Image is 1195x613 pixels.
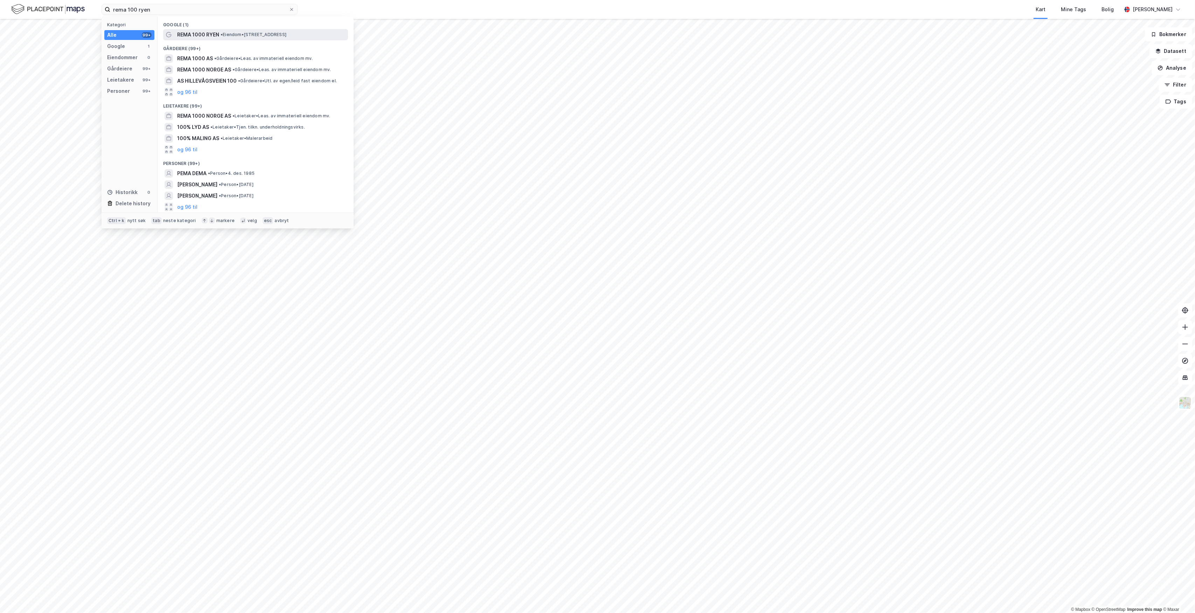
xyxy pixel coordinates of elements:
div: Delete history [116,199,151,208]
span: AS HILLEVÅGSVEIEN 100 [177,77,237,85]
div: Alle [107,31,117,39]
span: REMA 1000 AS [177,54,213,63]
a: Improve this map [1127,607,1162,612]
span: • [208,171,210,176]
span: Gårdeiere • Leas. av immateriell eiendom mv. [214,56,313,61]
span: • [210,124,213,130]
span: Person • 4. des. 1985 [208,171,255,176]
div: Kart [1036,5,1045,14]
div: Google [107,42,125,50]
span: Leietaker • Malerarbeid [221,136,272,141]
span: 100% LYD AS [177,123,209,131]
button: Bokmerker [1145,27,1192,41]
div: Leietakere (99+) [158,98,354,110]
span: Person • [DATE] [219,182,253,187]
div: markere [216,218,235,223]
div: Bolig [1102,5,1114,14]
span: Gårdeiere • Leas. av immateriell eiendom mv. [232,67,331,73]
div: Gårdeiere [107,64,132,73]
a: OpenStreetMap [1092,607,1126,612]
span: • [238,78,240,83]
span: [PERSON_NAME] [177,180,217,189]
span: • [214,56,216,61]
div: 0 [146,190,152,195]
div: 0 [146,55,152,60]
div: Historikk [107,188,138,197]
div: neste kategori [163,218,196,223]
span: • [232,67,235,72]
span: • [219,182,221,187]
div: velg [248,218,257,223]
div: Personer [107,87,130,95]
div: avbryt [275,218,289,223]
div: 99+ [142,77,152,83]
div: Gårdeiere (99+) [158,40,354,53]
div: esc [263,217,273,224]
span: • [221,136,223,141]
div: Leietakere [107,76,134,84]
div: nytt søk [127,218,146,223]
span: • [232,113,235,118]
button: og 96 til [177,88,197,96]
button: og 96 til [177,203,197,211]
div: Google (1) [158,16,354,29]
span: 100% MALING AS [177,134,219,143]
div: Personer (99+) [158,155,354,168]
div: Ctrl + k [107,217,126,224]
div: tab [151,217,162,224]
button: Analyse [1152,61,1192,75]
div: Kategori [107,22,154,27]
iframe: Chat Widget [1160,579,1195,613]
div: Eiendommer [107,53,138,62]
span: Leietaker • Leas. av immateriell eiendom mv. [232,113,331,119]
span: REMA 1000 RYEN [177,30,219,39]
span: REMA 1000 NORGE AS [177,66,231,74]
input: Søk på adresse, matrikkel, gårdeiere, leietakere eller personer [110,4,289,15]
div: [PERSON_NAME] [1133,5,1173,14]
div: 99+ [142,66,152,71]
span: Eiendom • [STREET_ADDRESS] [221,32,286,37]
span: Gårdeiere • Utl. av egen/leid fast eiendom el. [238,78,337,84]
div: 99+ [142,88,152,94]
div: Mine Tags [1061,5,1086,14]
div: 1 [146,43,152,49]
button: Tags [1160,95,1192,109]
div: 99+ [142,32,152,38]
button: Datasett [1149,44,1192,58]
span: [PERSON_NAME] [177,192,217,200]
span: PEMA DEMA [177,169,207,178]
span: REMA 1000 NORGE AS [177,112,231,120]
span: • [221,32,223,37]
span: Leietaker • Tjen. tilkn. underholdningsvirks. [210,124,305,130]
span: Person • [DATE] [219,193,253,199]
img: Z [1179,396,1192,409]
img: logo.f888ab2527a4732fd821a326f86c7f29.svg [11,3,85,15]
button: og 96 til [177,145,197,154]
a: Mapbox [1071,607,1090,612]
span: • [219,193,221,198]
button: Filter [1159,78,1192,92]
